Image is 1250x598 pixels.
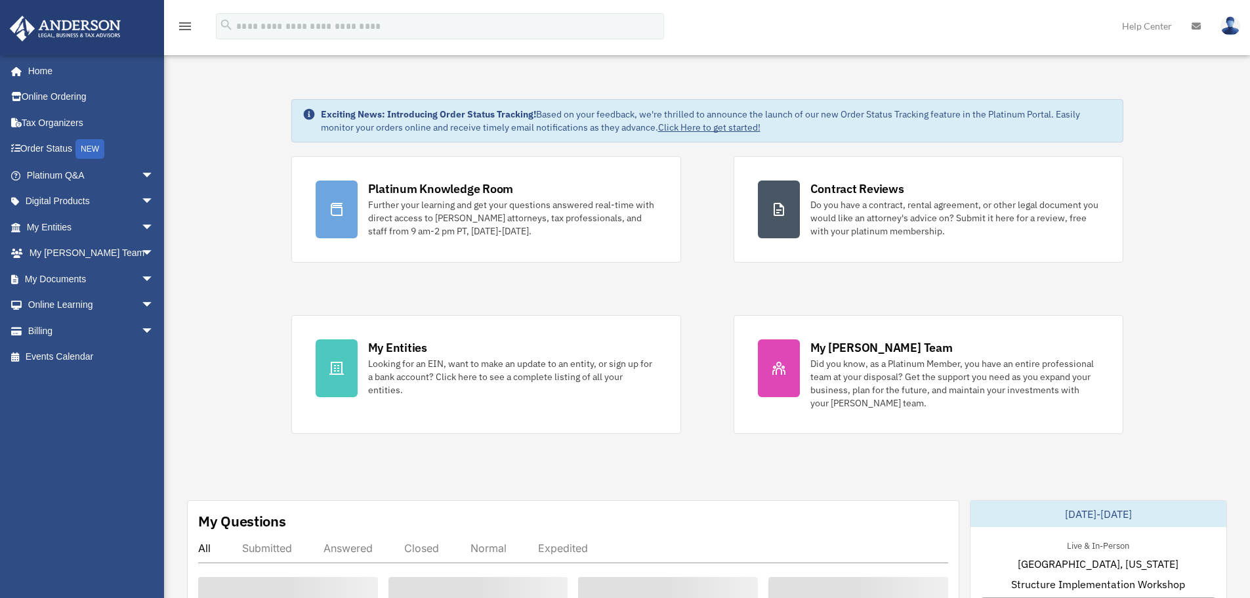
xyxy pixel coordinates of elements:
span: arrow_drop_down [141,240,167,267]
div: Closed [404,542,439,555]
a: Platinum Knowledge Room Further your learning and get your questions answered real-time with dire... [291,156,681,263]
a: Click Here to get started! [658,121,760,133]
span: arrow_drop_down [141,162,167,189]
a: Digital Productsarrow_drop_down [9,188,174,215]
a: Online Ordering [9,84,174,110]
div: Based on your feedback, we're thrilled to announce the launch of our new Order Status Tracking fe... [321,108,1112,134]
span: [GEOGRAPHIC_DATA], [US_STATE] [1018,556,1178,572]
span: arrow_drop_down [141,318,167,345]
a: Tax Organizers [9,110,174,136]
a: My [PERSON_NAME] Teamarrow_drop_down [9,240,174,267]
div: Normal [470,542,507,555]
div: Expedited [538,542,588,555]
div: All [198,542,211,555]
a: Billingarrow_drop_down [9,318,174,344]
i: search [219,18,234,32]
a: My [PERSON_NAME] Team Did you know, as a Platinum Member, you have an entire professional team at... [734,315,1123,434]
div: Did you know, as a Platinum Member, you have an entire professional team at your disposal? Get th... [810,357,1099,410]
a: menu [177,23,193,34]
a: Home [9,58,167,84]
div: Live & In-Person [1056,538,1140,551]
div: Do you have a contract, rental agreement, or other legal document you would like an attorney's ad... [810,198,1099,238]
img: Anderson Advisors Platinum Portal [6,16,125,41]
div: Answered [323,542,373,555]
div: NEW [75,139,104,159]
a: My Entitiesarrow_drop_down [9,214,174,240]
strong: Exciting News: Introducing Order Status Tracking! [321,108,536,120]
a: My Entities Looking for an EIN, want to make an update to an entity, or sign up for a bank accoun... [291,315,681,434]
span: arrow_drop_down [141,188,167,215]
div: Looking for an EIN, want to make an update to an entity, or sign up for a bank account? Click her... [368,357,657,396]
a: Contract Reviews Do you have a contract, rental agreement, or other legal document you would like... [734,156,1123,263]
div: My Entities [368,339,427,356]
div: Contract Reviews [810,181,904,197]
div: [DATE]-[DATE] [970,501,1226,527]
span: arrow_drop_down [141,214,167,241]
div: My Questions [198,511,286,531]
a: Online Learningarrow_drop_down [9,292,174,318]
span: arrow_drop_down [141,292,167,319]
div: My [PERSON_NAME] Team [810,339,953,356]
a: Order StatusNEW [9,136,174,163]
i: menu [177,18,193,34]
div: Further your learning and get your questions answered real-time with direct access to [PERSON_NAM... [368,198,657,238]
a: Events Calendar [9,344,174,370]
div: Platinum Knowledge Room [368,181,514,197]
span: Structure Implementation Workshop [1011,576,1185,592]
img: User Pic [1220,16,1240,35]
span: arrow_drop_down [141,266,167,293]
a: Platinum Q&Aarrow_drop_down [9,162,174,188]
div: Submitted [242,542,292,555]
a: My Documentsarrow_drop_down [9,266,174,292]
